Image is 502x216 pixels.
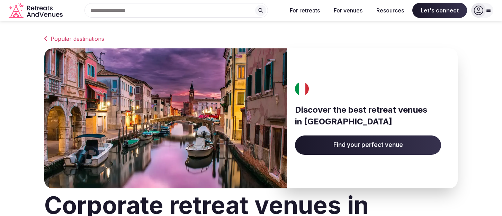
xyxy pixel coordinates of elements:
[295,135,441,155] a: Find your perfect venue
[284,3,325,18] button: For retreats
[44,35,458,43] a: Popular destinations
[9,3,64,18] svg: Retreats and Venues company logo
[371,3,410,18] button: Resources
[44,48,287,188] img: Banner image for Italy representative of the country
[295,104,441,127] h3: Discover the best retreat venues in [GEOGRAPHIC_DATA]
[293,82,312,96] img: Italy's flag
[412,3,467,18] span: Let's connect
[9,3,64,18] a: Visit the homepage
[328,3,368,18] button: For venues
